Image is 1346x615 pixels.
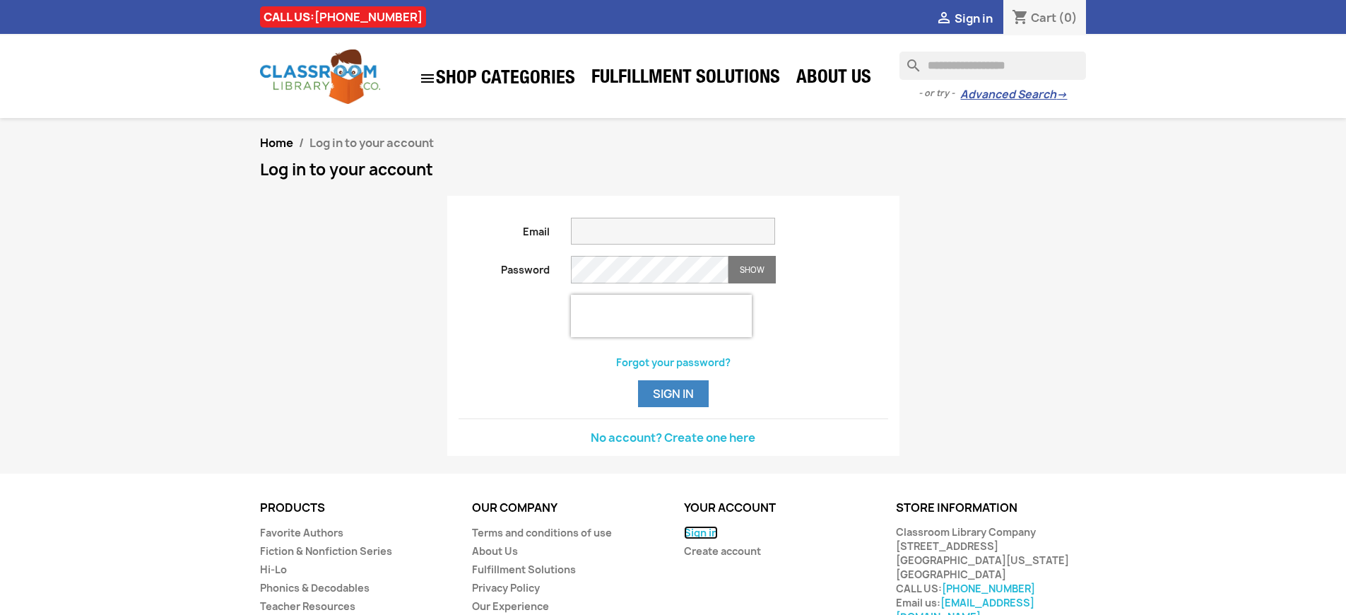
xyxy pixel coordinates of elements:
[899,52,916,69] i: search
[616,356,731,369] a: Forgot your password?
[899,52,1086,80] input: Search
[260,502,451,515] p: Products
[935,11,993,26] a:  Sign in
[448,256,561,277] label: Password
[260,599,355,613] a: Teacher Resources
[789,65,878,93] a: About Us
[1031,10,1056,25] span: Cart
[960,88,1067,102] a: Advanced Search→
[935,11,952,28] i: 
[419,70,436,87] i: 
[1056,88,1067,102] span: →
[638,380,709,407] button: Sign in
[260,135,293,151] a: Home
[260,526,343,539] a: Favorite Authors
[942,582,1035,595] a: [PHONE_NUMBER]
[260,544,392,558] a: Fiction & Nonfiction Series
[472,502,663,515] p: Our company
[309,135,434,151] span: Log in to your account
[472,526,612,539] a: Terms and conditions of use
[472,581,540,594] a: Privacy Policy
[584,65,787,93] a: Fulfillment Solutions
[314,9,423,25] a: [PHONE_NUMBER]
[571,256,728,283] input: Password input
[472,563,576,576] a: Fulfillment Solutions
[684,526,718,539] a: Sign in
[260,581,370,594] a: Phonics & Decodables
[728,256,776,283] button: Show
[260,563,287,576] a: Hi-Lo
[919,86,960,100] span: - or try -
[260,161,1087,178] h1: Log in to your account
[591,430,755,445] a: No account? Create one here
[1012,10,1029,27] i: shopping_cart
[896,502,1087,515] p: Store information
[1058,10,1078,25] span: (0)
[955,11,993,26] span: Sign in
[684,500,776,515] a: Your account
[412,63,582,94] a: SHOP CATEGORIES
[260,6,426,28] div: CALL US:
[571,295,752,337] iframe: reCAPTCHA
[448,218,561,239] label: Email
[684,544,761,558] a: Create account
[260,49,380,104] img: Classroom Library Company
[472,599,549,613] a: Our Experience
[472,544,518,558] a: About Us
